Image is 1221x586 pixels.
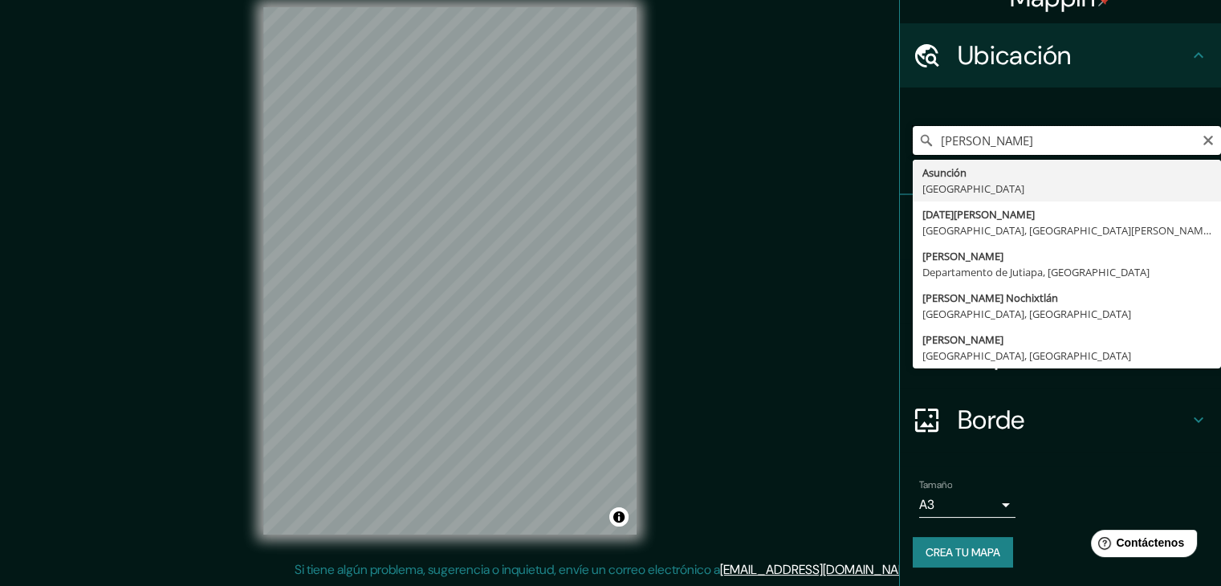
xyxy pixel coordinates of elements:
[900,23,1221,87] div: Ubicación
[1078,523,1203,568] iframe: Lanzador de widgets de ayuda
[922,207,1035,222] font: [DATE][PERSON_NAME]
[922,181,1024,196] font: [GEOGRAPHIC_DATA]
[900,259,1221,324] div: Estilo
[958,403,1025,437] font: Borde
[913,126,1221,155] input: Elige tu ciudad o zona
[295,561,720,578] font: Si tiene algún problema, sugerencia o inquietud, envíe un correo electrónico a
[900,388,1221,452] div: Borde
[1202,132,1215,147] button: Claro
[913,537,1013,568] button: Crea tu mapa
[609,507,629,527] button: Activar o desactivar atribución
[922,265,1150,279] font: Departamento de Jutiapa, [GEOGRAPHIC_DATA]
[922,348,1131,363] font: [GEOGRAPHIC_DATA], [GEOGRAPHIC_DATA]
[922,165,967,180] font: Asunción
[900,324,1221,388] div: Disposición
[922,291,1058,305] font: [PERSON_NAME] Nochixtlán
[720,561,918,578] a: [EMAIL_ADDRESS][DOMAIN_NAME]
[263,7,637,535] canvas: Mapa
[922,249,1003,263] font: [PERSON_NAME]
[919,492,1015,518] div: A3
[926,545,1000,560] font: Crea tu mapa
[922,307,1131,321] font: [GEOGRAPHIC_DATA], [GEOGRAPHIC_DATA]
[922,332,1003,347] font: [PERSON_NAME]
[958,39,1072,72] font: Ubicación
[919,496,934,513] font: A3
[900,195,1221,259] div: Patas
[919,478,952,491] font: Tamaño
